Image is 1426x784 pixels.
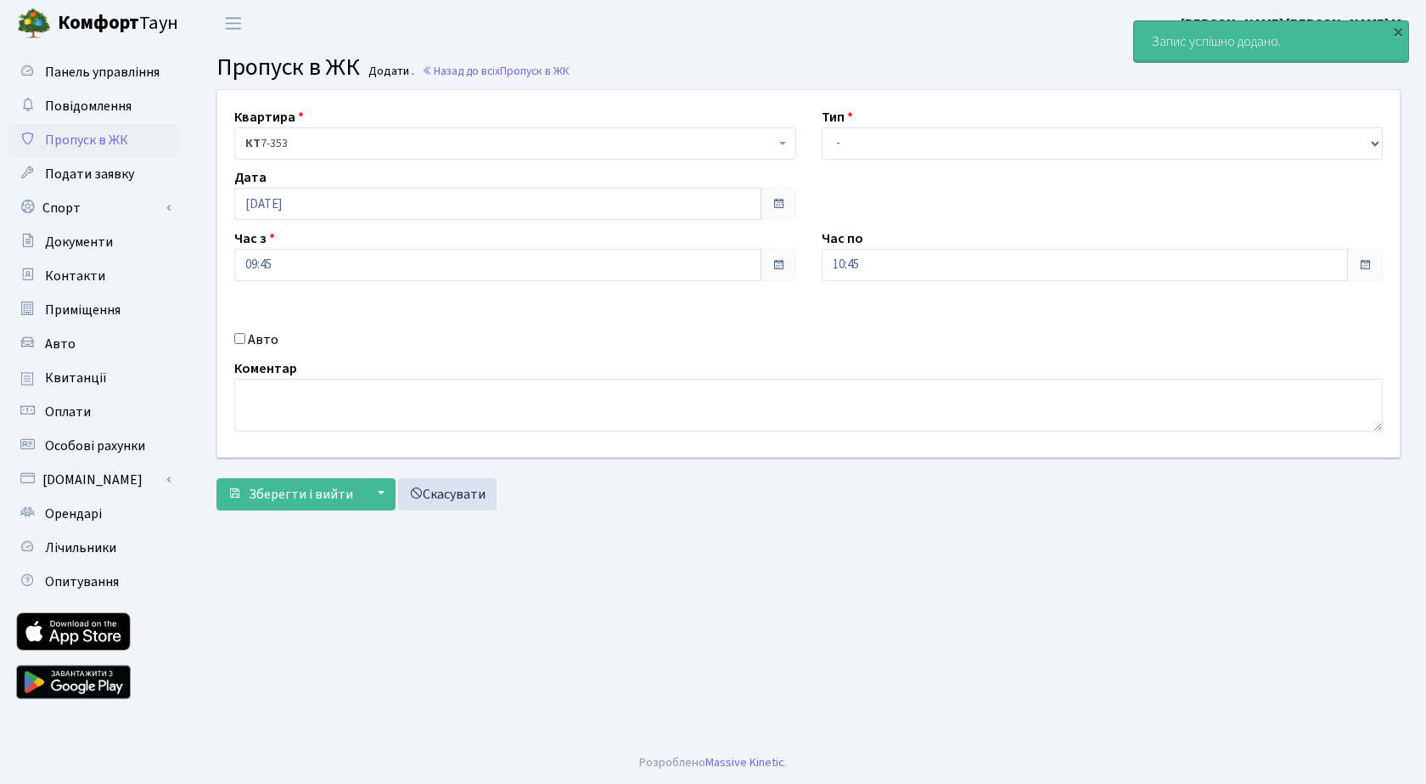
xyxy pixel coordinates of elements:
[45,233,113,251] span: Документи
[245,135,775,152] span: <b>КТ</b>&nbsp;&nbsp;&nbsp;&nbsp;7-353
[248,330,278,350] label: Авто
[45,97,132,116] span: Повідомлення
[8,259,178,293] a: Контакти
[45,437,145,455] span: Особові рахунки
[422,63,570,79] a: Назад до всіхПропуск в ЖК
[822,107,853,127] label: Тип
[8,429,178,463] a: Особові рахунки
[500,63,570,79] span: Пропуск в ЖК
[1134,21,1408,62] div: Запис успішно додано.
[45,267,105,285] span: Контакти
[365,65,414,79] small: Додати .
[234,127,796,160] span: <b>КТ</b>&nbsp;&nbsp;&nbsp;&nbsp;7-353
[17,7,51,41] img: logo.png
[639,753,787,772] div: Розроблено .
[8,531,178,565] a: Лічильники
[45,335,76,353] span: Авто
[58,9,139,37] b: Комфорт
[234,167,267,188] label: Дата
[8,327,178,361] a: Авто
[45,505,102,523] span: Орендарі
[45,539,116,557] span: Лічильники
[8,497,178,531] a: Орендарі
[8,293,178,327] a: Приміщення
[45,572,119,591] span: Опитування
[822,228,863,249] label: Час по
[8,395,178,429] a: Оплати
[58,9,178,38] span: Таун
[212,9,255,37] button: Переключити навігацію
[234,358,297,379] label: Коментар
[8,123,178,157] a: Пропуск в ЖК
[8,89,178,123] a: Повідомлення
[1181,14,1406,34] a: [PERSON_NAME] [PERSON_NAME] М.
[8,191,178,225] a: Спорт
[8,55,178,89] a: Панель управління
[398,478,497,510] a: Скасувати
[45,301,121,319] span: Приміщення
[216,478,364,510] button: Зберегти і вийти
[8,157,178,191] a: Подати заявку
[45,63,160,82] span: Панель управління
[8,361,178,395] a: Квитанції
[45,369,107,387] span: Квитанції
[8,225,178,259] a: Документи
[234,107,304,127] label: Квартира
[45,403,91,421] span: Оплати
[245,135,261,152] b: КТ
[1390,23,1406,40] div: ×
[234,228,275,249] label: Час з
[45,165,134,183] span: Подати заявку
[705,753,784,771] a: Massive Kinetic
[8,565,178,599] a: Опитування
[45,131,128,149] span: Пропуск в ЖК
[1181,14,1406,33] b: [PERSON_NAME] [PERSON_NAME] М.
[216,50,360,84] span: Пропуск в ЖК
[249,485,353,504] span: Зберегти і вийти
[8,463,178,497] a: [DOMAIN_NAME]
